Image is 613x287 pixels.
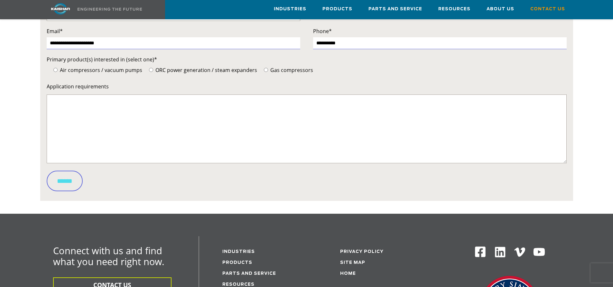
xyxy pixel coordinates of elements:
a: Privacy Policy [340,250,384,254]
input: ORC power generation / steam expanders [149,68,153,72]
a: Resources [438,0,470,18]
span: Parts and Service [368,5,422,13]
img: Linkedin [494,246,506,258]
label: Phone* [313,27,567,36]
a: Parts and Service [368,0,422,18]
img: Engineering the future [78,8,142,11]
span: Industries [274,5,306,13]
a: Contact Us [530,0,565,18]
a: Products [222,261,252,265]
img: Facebook [474,246,486,258]
a: About Us [487,0,514,18]
label: Application requirements [47,82,567,91]
img: Vimeo [514,247,525,257]
span: Products [322,5,352,13]
span: Gas compressors [269,67,313,74]
a: Products [322,0,352,18]
a: Home [340,272,356,276]
span: Resources [438,5,470,13]
span: Contact Us [530,5,565,13]
span: Air compressors / vacuum pumps [59,67,142,74]
a: Industries [274,0,306,18]
a: Parts and service [222,272,276,276]
span: ORC power generation / steam expanders [154,67,257,74]
input: Gas compressors [264,68,268,72]
a: Resources [222,283,255,287]
span: Connect with us and find what you need right now. [53,244,164,268]
input: Air compressors / vacuum pumps [53,68,58,72]
a: Site Map [340,261,365,265]
span: About Us [487,5,514,13]
label: Email* [47,27,300,36]
a: Industries [222,250,255,254]
img: Youtube [533,246,545,258]
img: kaishan logo [36,3,85,14]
